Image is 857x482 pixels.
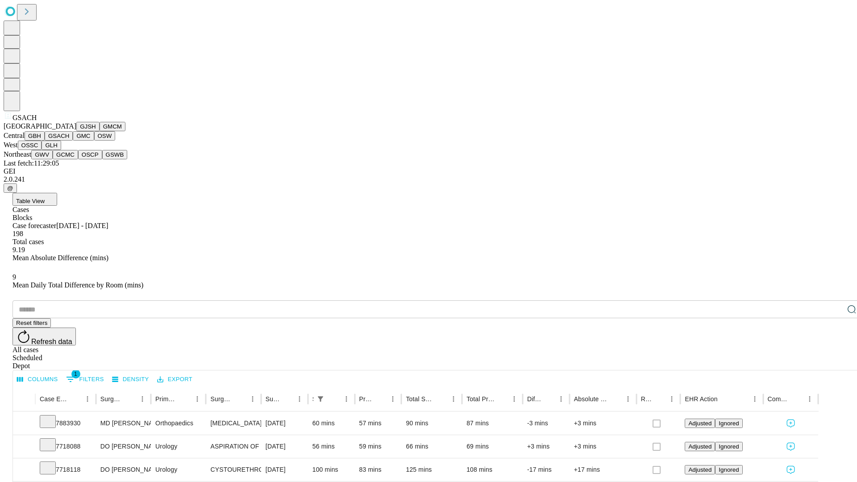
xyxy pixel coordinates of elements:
button: Sort [374,393,387,405]
button: Sort [124,393,136,405]
div: Primary Service [155,395,178,403]
span: GSACH [12,114,37,121]
button: OSW [94,131,116,141]
div: [DATE] [266,412,304,435]
button: Sort [609,393,622,405]
button: GLH [42,141,61,150]
button: Show filters [314,393,327,405]
div: Urology [155,458,201,481]
div: [DATE] [266,458,304,481]
button: GCMC [53,150,78,159]
button: Sort [69,393,81,405]
div: +17 mins [574,458,632,481]
div: +3 mins [574,435,632,458]
button: Ignored [715,442,742,451]
button: Menu [447,393,460,405]
div: MD [PERSON_NAME] [100,412,146,435]
span: Case forecaster [12,222,56,229]
div: 87 mins [466,412,518,435]
button: Refresh data [12,328,76,345]
span: 1 [71,370,80,378]
span: 9.19 [12,246,25,253]
button: Show filters [64,372,106,386]
button: Sort [328,393,340,405]
div: 7883930 [40,412,92,435]
div: 7718088 [40,435,92,458]
span: Adjusted [688,443,711,450]
button: Menu [622,393,634,405]
button: Menu [666,393,678,405]
div: 100 mins [312,458,350,481]
button: Menu [555,393,567,405]
div: 56 mins [312,435,350,458]
span: Adjusted [688,466,711,473]
button: Menu [508,393,520,405]
button: Menu [136,393,149,405]
div: Comments [768,395,790,403]
button: Sort [542,393,555,405]
span: [DATE] - [DATE] [56,222,108,229]
div: Surgeon Name [100,395,123,403]
button: OSCP [78,150,102,159]
div: +3 mins [527,435,565,458]
button: GMC [73,131,94,141]
span: [GEOGRAPHIC_DATA] [4,122,76,130]
span: Mean Daily Total Difference by Room (mins) [12,281,143,289]
button: Sort [179,393,191,405]
button: GMCM [100,122,125,131]
div: 57 mins [359,412,397,435]
div: Orthopaedics [155,412,201,435]
button: Expand [17,416,31,432]
button: Density [110,373,151,386]
button: Menu [803,393,816,405]
div: Surgery Date [266,395,280,403]
div: 7718118 [40,458,92,481]
div: 2.0.241 [4,175,853,183]
button: Ignored [715,419,742,428]
div: Total Scheduled Duration [406,395,434,403]
div: DO [PERSON_NAME] [100,435,146,458]
div: 69 mins [466,435,518,458]
div: Urology [155,435,201,458]
button: Adjusted [685,419,715,428]
div: EHR Action [685,395,717,403]
button: GSWB [102,150,128,159]
button: Sort [791,393,803,405]
span: 9 [12,273,16,281]
button: Expand [17,439,31,455]
div: 60 mins [312,412,350,435]
div: Absolute Difference [574,395,608,403]
button: Expand [17,462,31,478]
span: Ignored [719,466,739,473]
button: Sort [495,393,508,405]
div: GEI [4,167,853,175]
button: Menu [749,393,761,405]
button: Sort [281,393,293,405]
div: Case Epic Id [40,395,68,403]
div: Surgery Name [210,395,233,403]
button: Adjusted [685,442,715,451]
span: Ignored [719,420,739,427]
span: Central [4,132,25,139]
div: -3 mins [527,412,565,435]
div: 83 mins [359,458,397,481]
span: Total cases [12,238,44,245]
button: GSACH [45,131,73,141]
div: 125 mins [406,458,458,481]
div: 90 mins [406,412,458,435]
div: DO [PERSON_NAME] [100,458,146,481]
div: 66 mins [406,435,458,458]
button: Export [155,373,195,386]
span: Reset filters [16,320,47,326]
button: Menu [191,393,204,405]
div: Total Predicted Duration [466,395,495,403]
div: 59 mins [359,435,397,458]
button: Menu [293,393,306,405]
div: Predicted In Room Duration [359,395,374,403]
div: -17 mins [527,458,565,481]
div: 108 mins [466,458,518,481]
button: GBH [25,131,45,141]
button: Sort [435,393,447,405]
div: [MEDICAL_DATA] [MEDICAL_DATA] MULTIPLE [210,412,256,435]
div: Difference [527,395,541,403]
